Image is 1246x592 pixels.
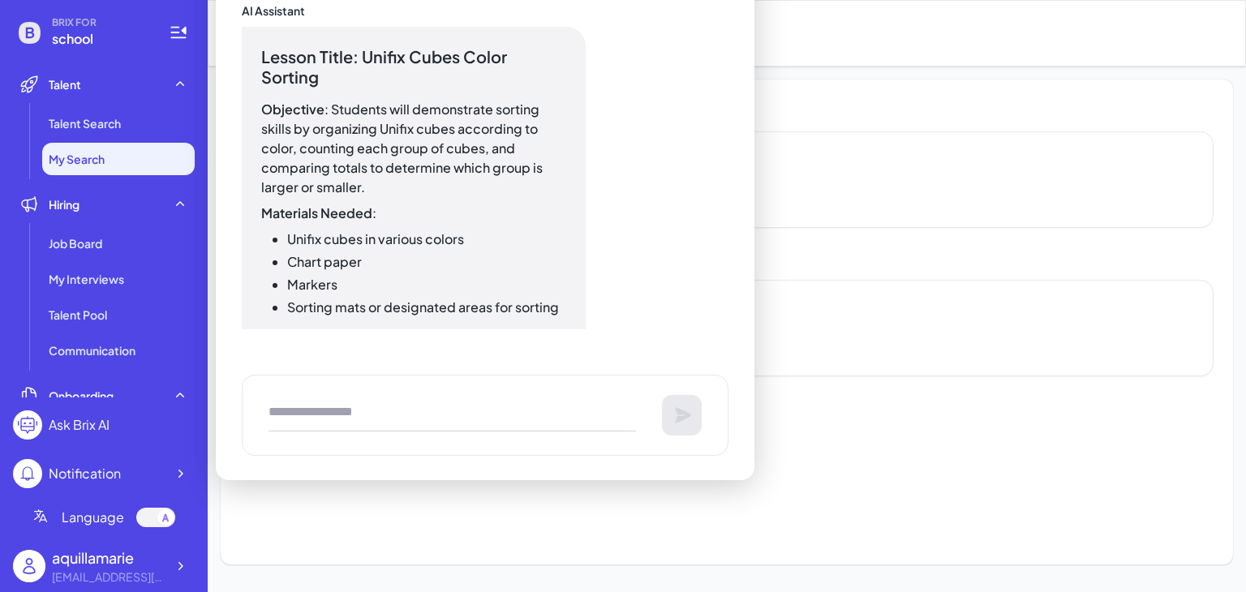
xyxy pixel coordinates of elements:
[49,76,81,92] span: Talent
[49,307,107,323] span: Talent Pool
[49,196,79,212] span: Hiring
[13,550,45,582] img: user_logo.png
[49,415,110,435] div: Ask Brix AI
[52,16,149,29] span: BRIX FOR
[52,547,165,568] div: aquillamarie
[62,508,124,527] span: Language
[52,29,149,49] span: school
[49,464,121,483] div: Notification
[49,235,102,251] span: Job Board
[49,115,121,131] span: Talent Search
[49,388,114,404] span: Onboarding
[49,342,135,358] span: Communication
[49,151,105,167] span: My Search
[52,568,165,586] div: aboyd@wsfcs.k12.nc.us
[49,271,124,287] span: My Interviews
